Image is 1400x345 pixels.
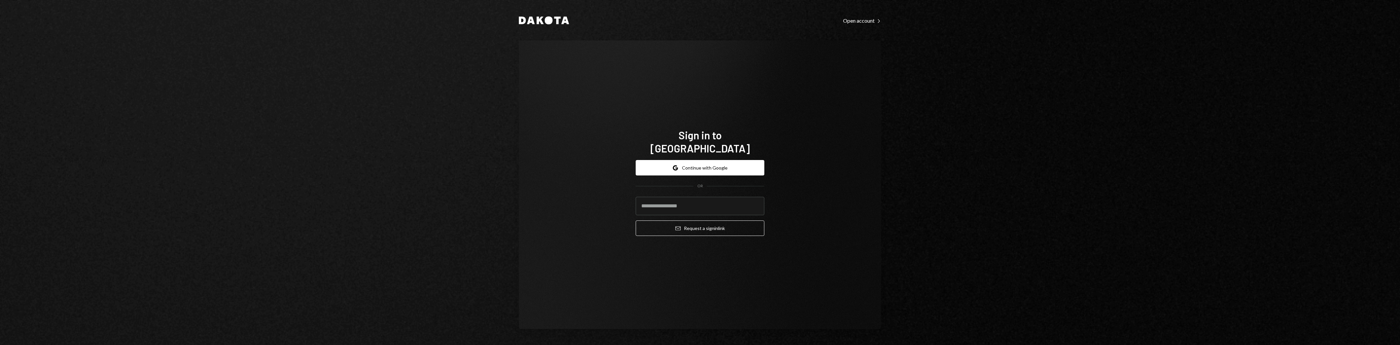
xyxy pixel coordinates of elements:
[843,17,881,24] a: Open account
[636,128,764,155] h1: Sign in to [GEOGRAPHIC_DATA]
[636,220,764,236] button: Request a signinlink
[697,183,703,189] div: OR
[636,160,764,175] button: Continue with Google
